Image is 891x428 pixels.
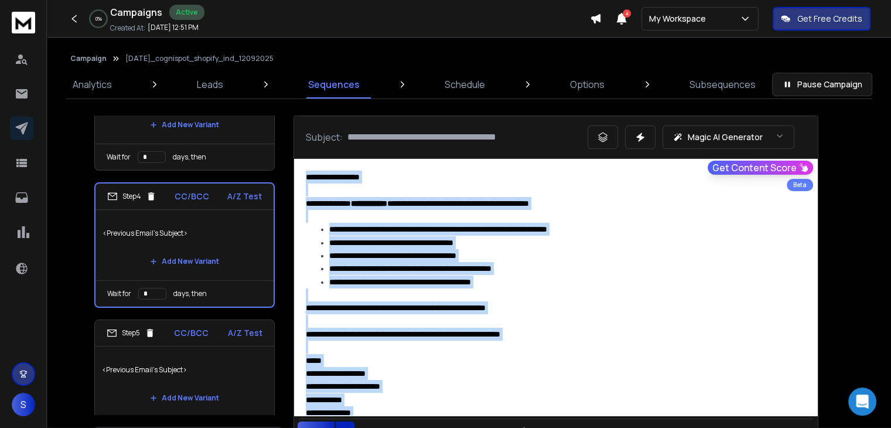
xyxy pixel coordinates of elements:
span: 4 [623,9,631,18]
a: Sequences [301,70,367,98]
div: Active [169,5,204,20]
p: <Previous Email's Subject> [102,354,267,386]
p: [DATE] 12:51 PM [148,23,199,32]
p: My Workspace [649,13,711,25]
p: CC/BCC [174,327,209,339]
p: Subsequences [689,77,756,91]
p: Analytics [73,77,112,91]
h1: Campaigns [110,5,162,19]
p: CC/BCC [175,191,209,202]
p: A/Z Test [227,191,262,202]
p: A/Z Test [228,327,262,339]
button: Campaign [70,54,107,63]
p: Wait for [107,152,131,162]
p: Leads [197,77,223,91]
button: Add New Variant [141,386,228,410]
button: S [12,393,35,416]
p: days, then [173,289,207,298]
div: Open Intercom Messenger [848,388,876,416]
p: Wait for [107,289,131,298]
img: logo [12,12,35,33]
p: Created At: [110,23,145,33]
p: 0 % [95,15,102,22]
button: Get Free Credits [773,7,870,30]
div: Beta [787,179,813,191]
a: Leads [190,70,230,98]
button: Pause Campaign [772,73,872,96]
button: Add New Variant [141,113,228,137]
p: Options [570,77,605,91]
button: Get Content Score [708,161,813,175]
a: Subsequences [682,70,763,98]
p: <Previous Email's Subject> [103,217,267,250]
li: Step4CC/BCCA/Z Test<Previous Email's Subject>Add New VariantWait fordays, then [94,182,275,308]
li: Step5CC/BCCA/Z Test<Previous Email's Subject>Add New Variant [94,320,275,417]
button: Add New Variant [141,250,228,273]
a: Schedule [438,70,492,98]
div: Step 5 [107,328,155,338]
p: Schedule [445,77,485,91]
p: [DATE]_cognispot_shopify_ind_12092025 [125,54,274,63]
p: Magic AI Generator [688,131,763,143]
p: days, then [173,152,206,162]
p: Sequences [308,77,360,91]
p: Get Free Credits [797,13,862,25]
p: Subject: [306,130,343,144]
a: Options [563,70,612,98]
div: Step 4 [107,191,156,202]
button: Magic AI Generator [663,125,794,149]
a: Analytics [66,70,119,98]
